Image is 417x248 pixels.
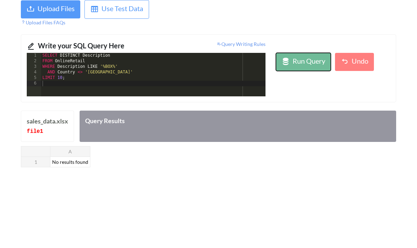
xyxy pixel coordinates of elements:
[50,146,90,157] th: A
[27,58,41,64] div: 2
[80,111,396,142] div: Query Results
[38,3,75,16] div: Upload Files
[21,19,65,25] span: Upload Files FAQs
[216,41,265,47] span: Query Writing Rules
[293,56,325,68] div: Run Query
[27,53,41,58] div: 1
[27,81,41,86] div: 6
[21,0,80,18] button: Upload Files
[335,53,374,71] button: Undo
[101,3,143,16] div: Use Test Data
[27,128,43,135] code: file 1
[352,56,368,68] div: Undo
[27,70,41,75] div: 4
[51,158,90,166] span: No results found
[27,117,68,126] div: sales_data.xlsx
[27,75,41,81] div: 5
[276,53,331,71] button: Run Query
[38,40,141,53] div: Write your SQL Query Here
[21,157,50,167] th: 1
[27,64,41,70] div: 3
